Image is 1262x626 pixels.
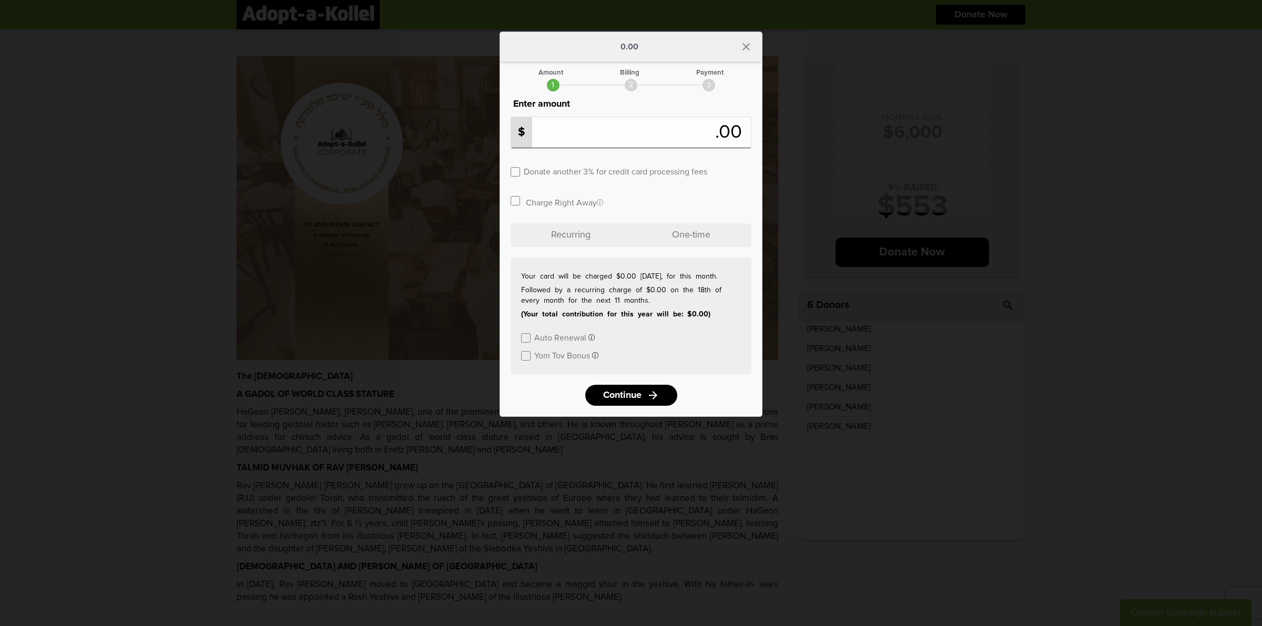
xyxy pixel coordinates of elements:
[534,332,595,342] button: Auto Renewal
[521,271,741,282] p: Your card will be charged $0.00 [DATE], for this month.
[620,69,639,76] div: Billing
[547,79,559,91] div: 1
[521,309,741,320] p: (Your total contribution for this year will be: $0.00)
[603,391,642,400] span: Continue
[703,79,715,91] div: 3
[740,40,752,53] i: close
[521,285,741,306] p: Followed by a recurring charge of $0.00 on the 18th of every month for the next 11 months.
[534,350,598,360] button: Yom Tov Bonus
[631,223,751,247] p: One-time
[625,79,637,91] div: 2
[585,385,677,406] a: Continuearrow_forward
[511,223,631,247] p: Recurring
[526,197,603,207] label: Charge Right Away
[620,43,638,51] p: 0.00
[647,389,659,402] i: arrow_forward
[511,117,532,148] p: $
[538,69,563,76] div: Amount
[534,332,586,342] label: Auto Renewal
[696,69,724,76] div: Payment
[511,97,751,111] p: Enter amount
[534,350,590,360] label: Yom Tov Bonus
[715,123,747,142] span: .00
[524,166,707,176] label: Donate another 3% for credit card processing fees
